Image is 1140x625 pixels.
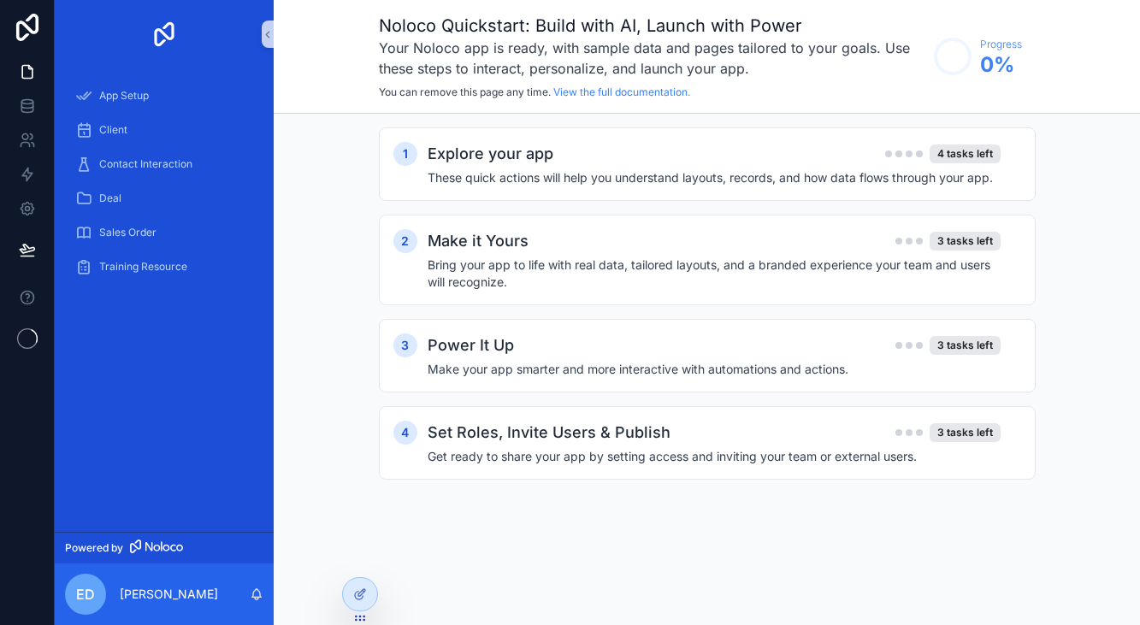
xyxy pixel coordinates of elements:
span: Progress [980,38,1022,51]
span: 0 % [980,51,1022,79]
a: Powered by [55,532,274,563]
a: Sales Order [65,217,263,248]
a: View the full documentation. [553,85,690,98]
img: App logo [151,21,178,48]
span: Sales Order [99,226,157,239]
span: Deal [99,192,121,205]
span: Client [99,123,127,137]
span: Powered by [65,541,123,555]
p: [PERSON_NAME] [120,586,218,603]
a: Client [65,115,263,145]
span: Contact Interaction [99,157,192,171]
span: App Setup [99,89,149,103]
h3: Your Noloco app is ready, with sample data and pages tailored to your goals. Use these steps to i... [379,38,925,79]
div: scrollable content [55,68,274,304]
span: You can remove this page any time. [379,85,551,98]
a: Deal [65,183,263,214]
a: Training Resource [65,251,263,282]
span: ED [76,584,95,604]
span: Training Resource [99,260,187,274]
a: App Setup [65,80,263,111]
h1: Noloco Quickstart: Build with AI, Launch with Power [379,14,925,38]
a: Contact Interaction [65,149,263,180]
